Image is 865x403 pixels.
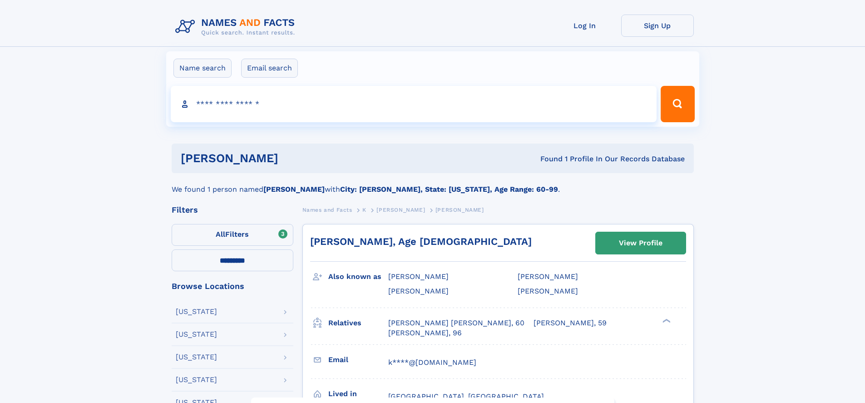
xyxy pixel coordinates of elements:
[172,224,293,246] label: Filters
[388,287,449,295] span: [PERSON_NAME]
[310,236,532,247] a: [PERSON_NAME], Age [DEMOGRAPHIC_DATA]
[596,232,686,254] a: View Profile
[518,272,578,281] span: [PERSON_NAME]
[409,154,685,164] div: Found 1 Profile In Our Records Database
[549,15,621,37] a: Log In
[621,15,694,37] a: Sign Up
[376,204,425,215] a: [PERSON_NAME]
[181,153,410,164] h1: [PERSON_NAME]
[388,272,449,281] span: [PERSON_NAME]
[388,392,544,401] span: [GEOGRAPHIC_DATA], [GEOGRAPHIC_DATA]
[328,315,388,331] h3: Relatives
[176,308,217,315] div: [US_STATE]
[388,328,462,338] a: [PERSON_NAME], 96
[328,352,388,368] h3: Email
[173,59,232,78] label: Name search
[263,185,325,194] b: [PERSON_NAME]
[172,15,302,39] img: Logo Names and Facts
[340,185,558,194] b: City: [PERSON_NAME], State: [US_STATE], Age Range: 60-99
[172,206,293,214] div: Filters
[435,207,484,213] span: [PERSON_NAME]
[660,318,671,323] div: ❯
[241,59,298,78] label: Email search
[362,204,366,215] a: K
[534,318,607,328] a: [PERSON_NAME], 59
[328,269,388,284] h3: Also known as
[376,207,425,213] span: [PERSON_NAME]
[619,233,662,254] div: View Profile
[172,282,293,290] div: Browse Locations
[362,207,366,213] span: K
[661,86,694,122] button: Search Button
[176,376,217,383] div: [US_STATE]
[172,173,694,195] div: We found 1 person named with .
[388,318,524,328] a: [PERSON_NAME] [PERSON_NAME], 60
[518,287,578,295] span: [PERSON_NAME]
[216,230,225,239] span: All
[328,386,388,402] h3: Lived in
[302,204,352,215] a: Names and Facts
[171,86,657,122] input: search input
[176,353,217,361] div: [US_STATE]
[176,331,217,338] div: [US_STATE]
